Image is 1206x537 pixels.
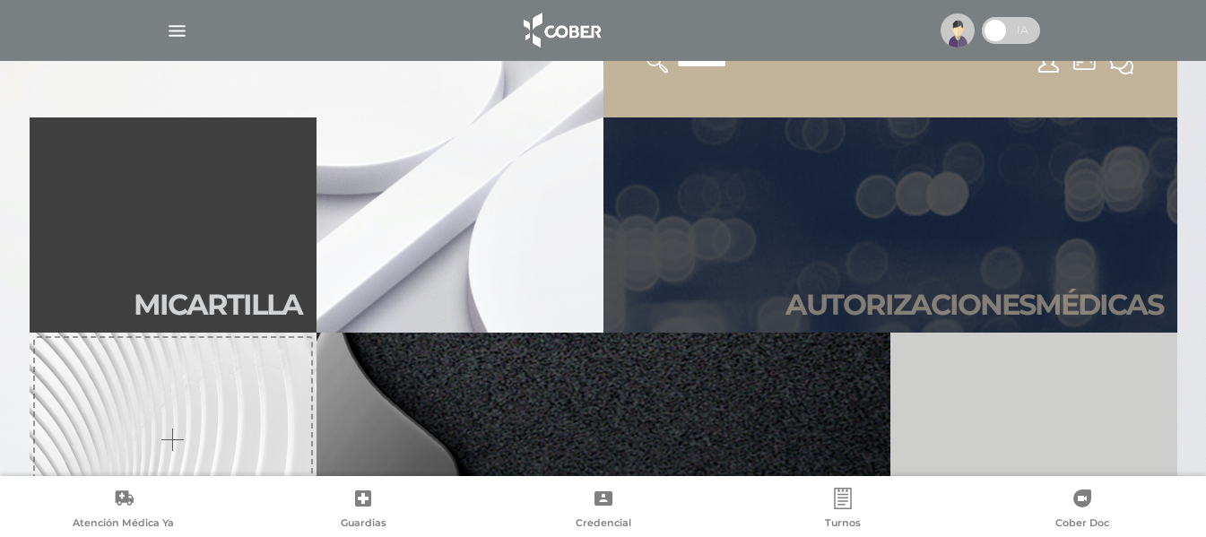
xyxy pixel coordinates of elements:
a: Micartilla [30,117,317,333]
span: Guardias [341,516,386,533]
h2: Mi car tilla [134,288,302,322]
a: Atención Médica Ya [4,488,243,533]
img: logo_cober_home-white.png [514,9,608,52]
a: Turnos [723,488,962,533]
h2: Autori zaciones médicas [785,288,1163,322]
a: Cober Doc [963,488,1202,533]
a: Credencial [483,488,723,533]
img: Cober_menu-lines-white.svg [166,20,188,42]
a: Guardias [243,488,482,533]
img: profile-placeholder.svg [941,13,975,48]
span: Cober Doc [1055,516,1109,533]
span: Atención Médica Ya [73,516,174,533]
span: Credencial [576,516,631,533]
span: Turnos [825,516,861,533]
a: Autorizacionesmédicas [603,117,1177,333]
